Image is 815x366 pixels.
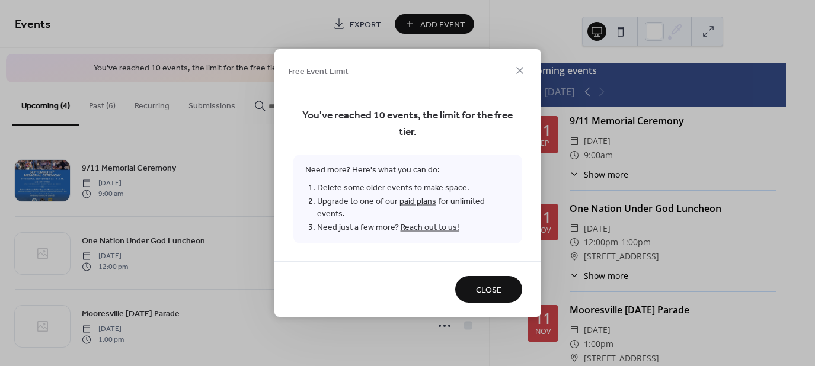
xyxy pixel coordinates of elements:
a: Reach out to us! [401,220,459,236]
span: Need more? Here's what you can do: [293,155,522,243]
span: Close [476,284,501,297]
a: paid plans [399,194,436,210]
span: Free Event Limit [289,65,349,78]
li: Upgrade to one of our for unlimited events. [317,195,510,221]
button: Close [455,276,522,303]
li: Need just a few more? [317,221,510,235]
span: You've reached 10 events, the limit for the free tier. [293,108,522,141]
li: Delete some older events to make space. [317,181,510,195]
